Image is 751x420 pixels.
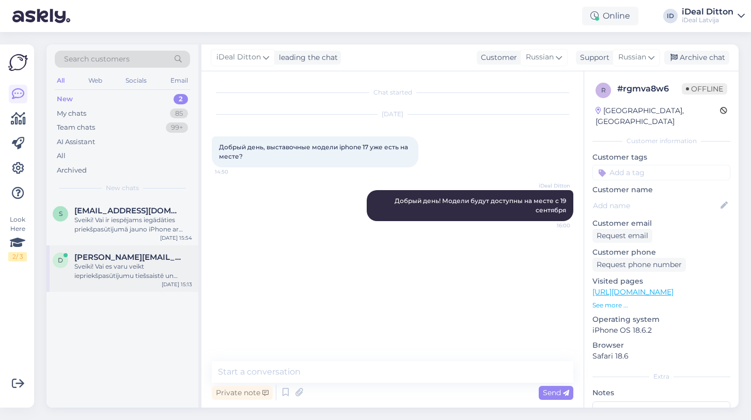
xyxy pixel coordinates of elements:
span: sabinefeldmane@gmail.com [74,206,182,215]
p: Notes [592,387,730,398]
div: Support [576,52,609,63]
div: Online [582,7,638,25]
div: All [55,74,67,87]
p: Browser [592,340,730,351]
div: AI Assistant [57,137,95,147]
input: Add name [593,200,718,211]
span: New chats [106,183,139,193]
div: Sveiki! Vai ir iespējams iegādāties priekšpasūtījumā jauno iPhone ar firmas rekvizītiem, nomaksā? [74,215,192,234]
span: 16:00 [531,222,570,229]
div: iDeal Latvija [682,16,733,24]
div: # rgmva8w6 [617,83,682,95]
div: Customer information [592,136,730,146]
div: 2 / 3 [8,252,27,261]
a: iDeal DittoniDeal Latvija [682,8,745,24]
span: r [601,86,606,94]
div: [DATE] [212,110,573,119]
input: Add a tag [592,165,730,180]
span: Search customers [64,54,130,65]
div: Archived [57,165,87,176]
p: Operating system [592,314,730,325]
span: Добрый день! Модели будут доступны на месте с 19 сентября [395,197,568,214]
div: Web [86,74,104,87]
span: 14:50 [215,168,254,176]
div: [GEOGRAPHIC_DATA], [GEOGRAPHIC_DATA] [596,105,720,127]
span: d [58,256,63,264]
div: Customer [477,52,517,63]
span: Russian [526,52,554,63]
div: Team chats [57,122,95,133]
span: s [59,210,62,217]
div: Archive chat [664,51,729,65]
div: [DATE] 15:13 [162,281,192,288]
div: leading the chat [275,52,338,63]
div: Extra [592,372,730,381]
div: Request email [592,229,652,243]
p: iPhone OS 18.6.2 [592,325,730,336]
div: [DATE] 15:54 [160,234,192,242]
span: iDeal Ditton [531,182,570,190]
div: Email [168,74,190,87]
div: Socials [123,74,149,87]
div: ID [663,9,678,23]
span: Send [543,388,569,397]
div: All [57,151,66,161]
span: Добрый день, выставочные модели iphone 17 уже есть на месте? [219,143,410,160]
p: Customer phone [592,247,730,258]
div: iDeal Ditton [682,8,733,16]
div: Look Here [8,215,27,261]
span: daniels.cars2@gmail.com [74,253,182,262]
div: 2 [174,94,188,104]
p: Customer tags [592,152,730,163]
div: My chats [57,108,86,119]
p: Safari 18.6 [592,351,730,362]
div: Private note [212,386,273,400]
p: Customer email [592,218,730,229]
a: [URL][DOMAIN_NAME] [592,287,674,297]
div: New [57,94,73,104]
p: See more ... [592,301,730,310]
span: Russian [618,52,646,63]
div: 85 [170,108,188,119]
span: iDeal Ditton [216,52,261,63]
p: Customer name [592,184,730,195]
div: Request phone number [592,258,686,272]
img: Askly Logo [8,53,28,72]
div: Sveiki! Vai es varu veikt iepriekšpasūtījumu tiešsaistē un nodot veco ierīci kādā no Jūsu veikaliem? [74,262,192,281]
span: Offline [682,83,727,95]
p: Visited pages [592,276,730,287]
div: Chat started [212,88,573,97]
div: 99+ [166,122,188,133]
